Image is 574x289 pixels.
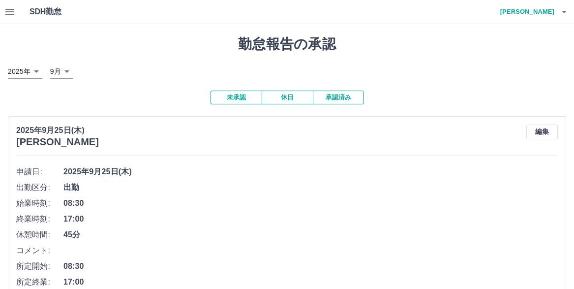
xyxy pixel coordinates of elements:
p: 2025年9月25日(木) [16,125,99,136]
button: 承認済み [313,91,364,104]
span: 17:00 [63,213,558,225]
div: 9月 [50,64,73,79]
span: コメント: [16,245,63,257]
span: 所定終業: [16,276,63,288]
div: 2025年 [8,64,42,79]
h3: [PERSON_NAME] [16,136,99,148]
span: 17:00 [63,276,558,288]
span: 45分 [63,229,558,241]
span: 08:30 [63,197,558,209]
span: 終業時刻: [16,213,63,225]
span: 出勤区分: [16,182,63,193]
span: 08:30 [63,260,558,272]
span: 所定開始: [16,260,63,272]
span: 申請日: [16,166,63,178]
button: 編集 [526,125,558,139]
span: 始業時刻: [16,197,63,209]
button: 休日 [262,91,313,104]
span: 2025年9月25日(木) [63,166,558,178]
span: 出勤 [63,182,558,193]
button: 未承認 [211,91,262,104]
h1: 勤怠報告の承認 [8,36,566,53]
span: 休憩時間: [16,229,63,241]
